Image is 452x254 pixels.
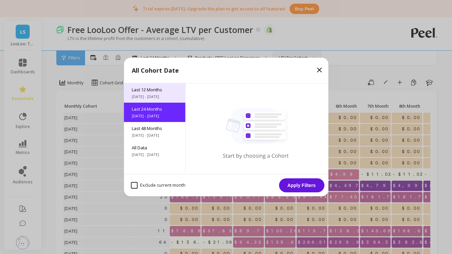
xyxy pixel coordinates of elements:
[132,106,177,112] span: Last 24 Months
[279,178,324,192] button: Apply Filters
[132,113,177,119] span: [DATE] - [DATE]
[131,182,185,189] span: Exclude current month
[132,145,177,151] span: All Data
[132,133,177,138] span: [DATE] - [DATE]
[132,125,177,131] span: Last 48 Months
[132,152,177,157] span: [DATE] - [DATE]
[132,94,177,99] span: [DATE] - [DATE]
[132,87,177,93] span: Last 12 Months
[132,66,179,75] p: All Cohort Date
